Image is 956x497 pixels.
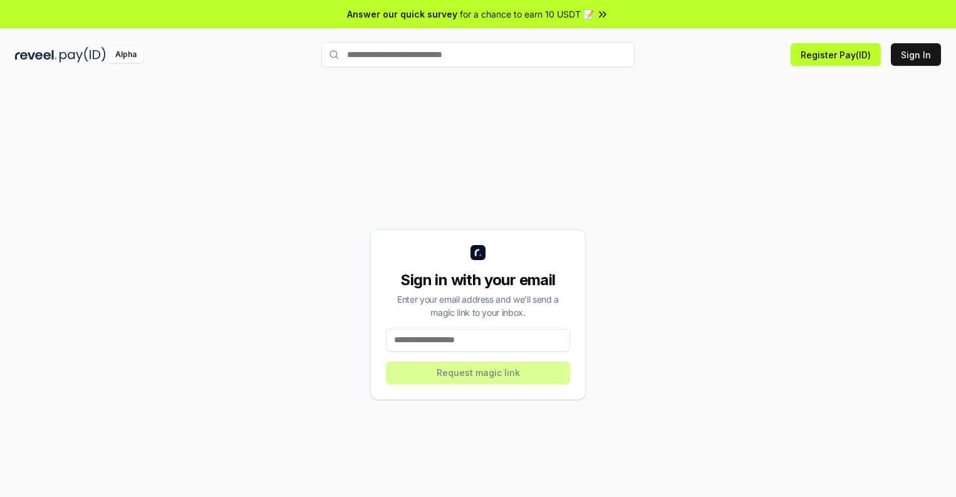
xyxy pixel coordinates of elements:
span: Answer our quick survey [347,8,457,21]
img: pay_id [60,47,106,63]
span: for a chance to earn 10 USDT 📝 [460,8,594,21]
div: Sign in with your email [386,270,570,290]
img: logo_small [470,245,486,260]
div: Enter your email address and we’ll send a magic link to your inbox. [386,293,570,319]
button: Sign In [891,43,941,66]
button: Register Pay(ID) [791,43,881,66]
div: Alpha [108,47,143,63]
img: reveel_dark [15,47,57,63]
